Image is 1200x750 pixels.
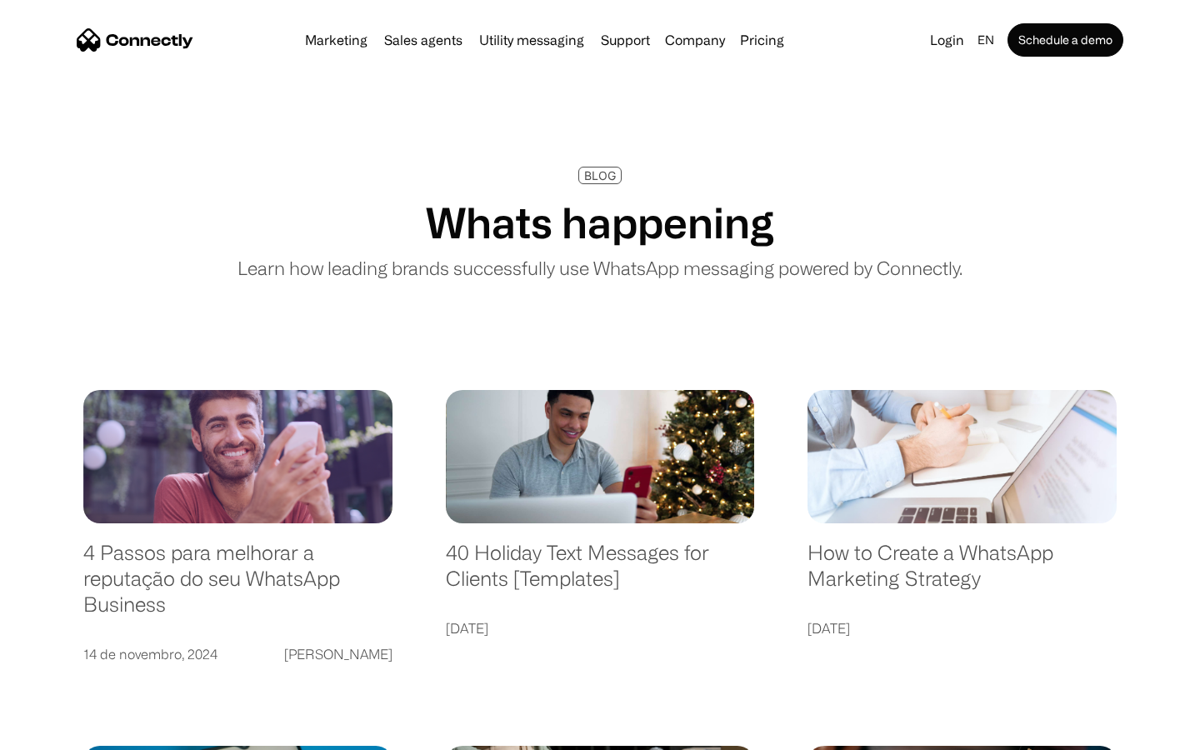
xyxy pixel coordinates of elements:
a: Marketing [298,33,374,47]
div: Company [665,28,725,52]
a: How to Create a WhatsApp Marketing Strategy [807,540,1117,607]
div: [PERSON_NAME] [284,642,392,666]
h1: Whats happening [426,197,774,247]
a: Sales agents [377,33,469,47]
div: 14 de novembro, 2024 [83,642,217,666]
a: 4 Passos para melhorar a reputação do seu WhatsApp Business [83,540,392,633]
ul: Language list [33,721,100,744]
div: [DATE] [446,617,488,640]
a: Support [594,33,657,47]
a: Schedule a demo [1007,23,1123,57]
a: 40 Holiday Text Messages for Clients [Templates] [446,540,755,607]
aside: Language selected: English [17,721,100,744]
p: Learn how leading brands successfully use WhatsApp messaging powered by Connectly. [237,254,962,282]
div: en [977,28,994,52]
a: Pricing [733,33,791,47]
a: Utility messaging [472,33,591,47]
div: [DATE] [807,617,850,640]
a: Login [923,28,971,52]
div: BLOG [584,169,616,182]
